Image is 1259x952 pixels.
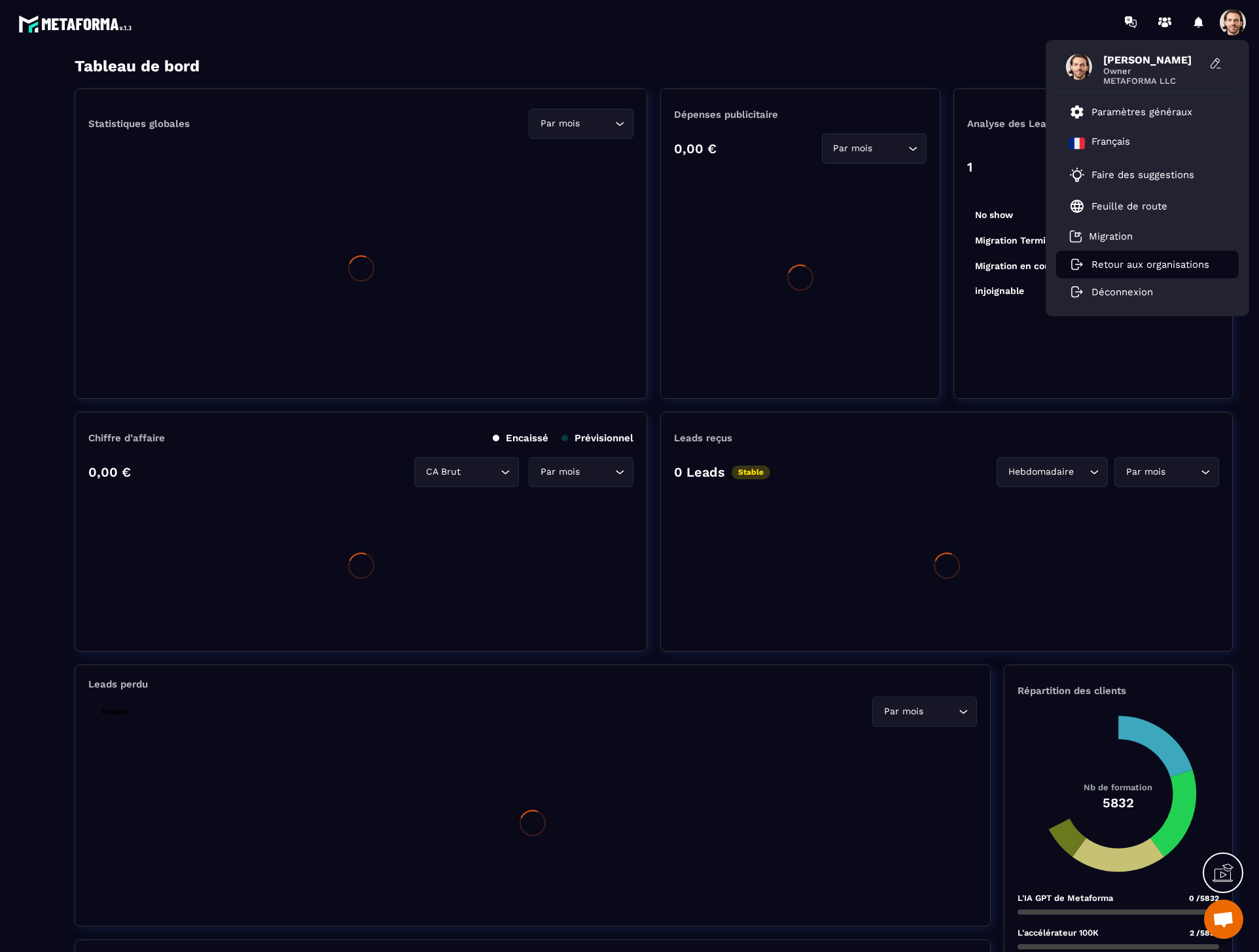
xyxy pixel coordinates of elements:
[75,57,200,75] h3: Tableau de bord
[974,235,1061,246] tspan: Migration Terminée
[967,159,972,175] p: 1
[1091,136,1130,151] p: Français
[1204,900,1243,939] div: Open chat
[582,117,612,131] input: Search for option
[1091,286,1153,298] p: Déconnexion
[732,466,770,479] p: Stable
[1089,230,1133,242] p: Migration
[537,465,582,479] span: Par mois
[582,465,612,479] input: Search for option
[1123,465,1168,479] span: Par mois
[1189,894,1219,903] span: 0 /5832
[830,141,876,156] span: Par mois
[1091,169,1194,181] p: Faire des suggestions
[493,432,548,444] p: Encaissé
[1114,457,1219,487] div: Search for option
[674,432,732,444] p: Leads reçus
[1076,465,1086,479] input: Search for option
[1069,198,1167,214] a: Feuille de route
[88,678,148,690] p: Leads perdu
[1018,893,1113,903] p: L'IA GPT de Metaforma
[1018,928,1099,938] p: L'accélérateur 100K
[414,457,519,487] div: Search for option
[1069,104,1192,120] a: Paramètres généraux
[674,464,725,480] p: 0 Leads
[872,697,977,727] div: Search for option
[1069,167,1209,183] a: Faire des suggestions
[95,705,133,719] p: Stable
[1069,230,1133,243] a: Migration
[1103,66,1201,76] span: Owner
[1103,54,1201,66] span: [PERSON_NAME]
[1190,928,1219,938] span: 2 /5832
[529,109,633,139] div: Search for option
[1005,465,1076,479] span: Hebdomadaire
[1091,200,1167,212] p: Feuille de route
[463,465,497,479] input: Search for option
[881,705,926,719] span: Par mois
[561,432,633,444] p: Prévisionnel
[974,261,1058,272] tspan: Migration en cours
[674,141,717,156] p: 0,00 €
[88,464,131,480] p: 0,00 €
[876,141,905,156] input: Search for option
[1018,685,1219,697] p: Répartition des clients
[529,457,633,487] div: Search for option
[88,432,165,444] p: Chiffre d’affaire
[997,457,1108,487] div: Search for option
[967,118,1093,130] p: Analyse des Leads
[423,465,463,479] span: CA Brut
[18,12,136,36] img: logo
[822,134,927,164] div: Search for option
[537,117,582,131] span: Par mois
[974,285,1023,297] tspan: injoignable
[88,118,190,130] p: Statistiques globales
[674,109,926,120] p: Dépenses publicitaire
[974,210,1013,220] tspan: No show
[1103,76,1201,86] span: METAFORMA LLC
[1091,259,1209,270] p: Retour aux organisations
[1091,106,1192,118] p: Paramètres généraux
[926,705,955,719] input: Search for option
[1069,259,1209,270] a: Retour aux organisations
[1168,465,1197,479] input: Search for option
